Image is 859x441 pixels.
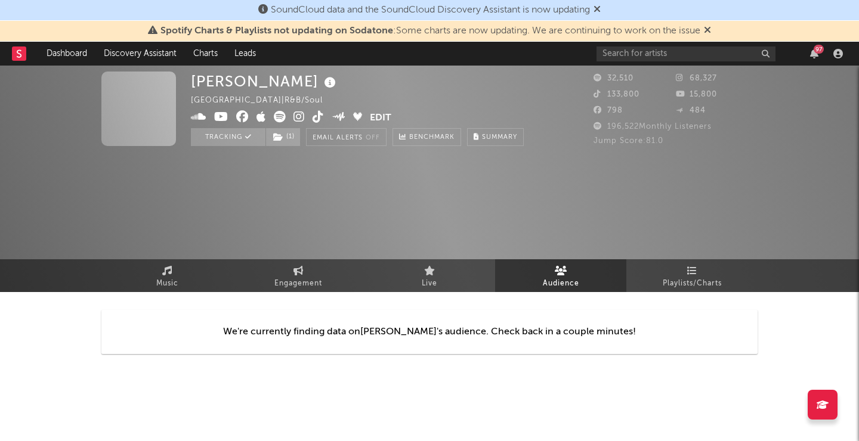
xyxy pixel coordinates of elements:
[364,259,495,292] a: Live
[265,128,301,146] span: ( 1 )
[266,128,300,146] button: (1)
[676,91,717,98] span: 15,800
[95,42,185,66] a: Discovery Assistant
[676,74,717,82] span: 68,327
[160,26,393,36] span: Spotify Charts & Playlists not updating on Sodatone
[814,45,824,54] div: 97
[271,5,590,15] span: SoundCloud data and the SoundCloud Discovery Assistant is now updating
[370,111,391,126] button: Edit
[101,310,758,354] div: We're currently finding data on [PERSON_NAME] 's audience. Check back in a couple minutes!
[543,277,579,291] span: Audience
[704,26,711,36] span: Dismiss
[422,277,437,291] span: Live
[306,128,387,146] button: Email AlertsOff
[191,94,336,108] div: [GEOGRAPHIC_DATA] | R&B/Soul
[676,107,706,114] span: 484
[594,74,634,82] span: 32,510
[495,259,626,292] a: Audience
[597,46,775,61] input: Search for artists
[233,259,364,292] a: Engagement
[594,123,712,131] span: 196,522 Monthly Listeners
[594,5,601,15] span: Dismiss
[274,277,322,291] span: Engagement
[594,107,623,114] span: 798
[467,128,524,146] button: Summary
[101,259,233,292] a: Music
[366,135,380,141] em: Off
[156,277,178,291] span: Music
[191,128,265,146] button: Tracking
[626,259,758,292] a: Playlists/Charts
[191,72,339,91] div: [PERSON_NAME]
[409,131,455,145] span: Benchmark
[594,137,663,145] span: Jump Score: 81.0
[810,49,818,58] button: 97
[185,42,226,66] a: Charts
[393,128,461,146] a: Benchmark
[38,42,95,66] a: Dashboard
[663,277,722,291] span: Playlists/Charts
[160,26,700,36] span: : Some charts are now updating. We are continuing to work on the issue
[594,91,639,98] span: 133,800
[482,134,517,141] span: Summary
[226,42,264,66] a: Leads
